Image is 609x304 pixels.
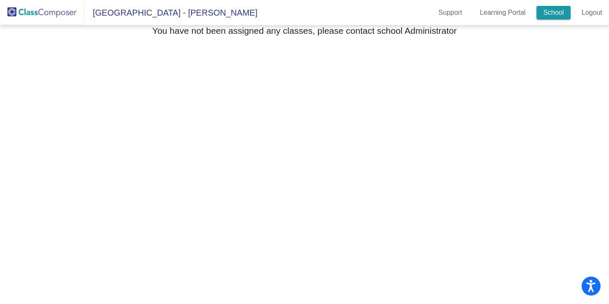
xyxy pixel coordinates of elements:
a: Logout [575,6,609,19]
span: [GEOGRAPHIC_DATA] - [PERSON_NAME] [84,6,257,19]
a: School [536,6,571,19]
a: Learning Portal [473,6,533,19]
h3: You have not been assigned any classes, please contact school Administrator [152,25,457,36]
a: Support [432,6,469,19]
